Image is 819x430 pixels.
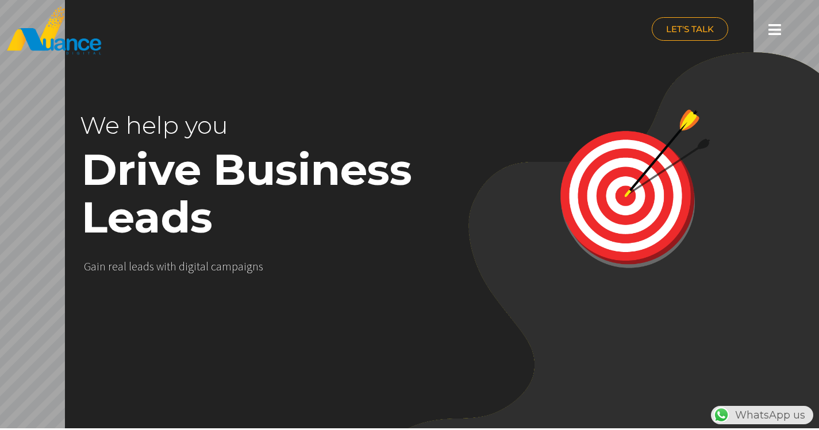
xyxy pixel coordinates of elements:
img: WhatsApp [712,406,730,424]
div: g [247,259,252,273]
div: l [206,259,209,273]
div: m [222,259,232,273]
div: i [97,259,99,273]
div: i [185,259,188,273]
div: i [194,259,197,273]
rs-layer: We help you [80,102,378,149]
div: G [84,259,91,273]
div: a [118,259,124,273]
div: a [137,259,143,273]
rs-layer: Drive Business Leads [82,146,459,241]
div: i [244,259,247,273]
a: nuance-qatar_logo [6,6,404,56]
a: WhatsAppWhatsApp us [711,409,813,421]
div: a [238,259,244,273]
div: i [164,259,167,273]
div: e [112,259,118,273]
div: c [211,259,216,273]
div: l [124,259,126,273]
div: t [167,259,170,273]
div: a [216,259,222,273]
div: n [99,259,106,273]
span: LET'S TALK [666,25,714,33]
div: w [156,259,164,273]
div: a [91,259,97,273]
div: l [129,259,132,273]
div: n [252,259,259,273]
div: g [188,259,194,273]
div: t [197,259,200,273]
div: s [149,259,154,273]
div: WhatsApp us [711,406,813,424]
div: h [170,259,176,273]
div: d [179,259,185,273]
img: nuance-qatar_logo [6,6,102,56]
a: LET'S TALK [652,17,728,41]
div: e [132,259,137,273]
div: a [200,259,206,273]
div: s [259,259,263,273]
div: r [108,259,112,273]
div: d [143,259,149,273]
div: p [232,259,238,273]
